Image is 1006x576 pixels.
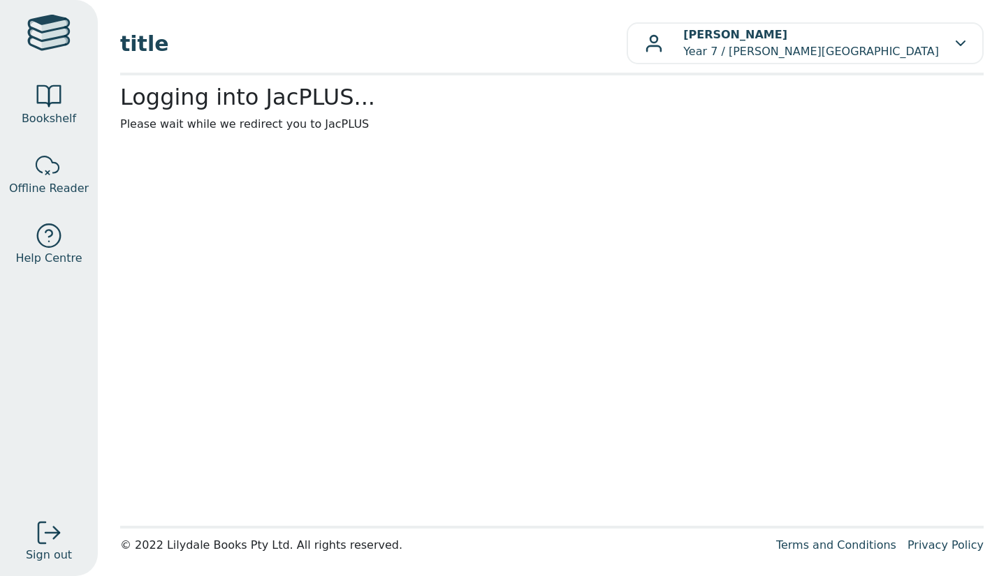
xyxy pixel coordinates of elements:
div: © 2022 Lilydale Books Pty Ltd. All rights reserved. [120,537,765,554]
span: Bookshelf [22,110,76,127]
span: Offline Reader [9,180,89,197]
span: Sign out [26,547,72,563]
p: Please wait while we redirect you to JacPLUS [120,116,984,133]
a: Privacy Policy [907,538,984,552]
span: title [120,28,627,59]
a: Terms and Conditions [776,538,896,552]
b: [PERSON_NAME] [683,28,787,41]
button: [PERSON_NAME]Year 7 / [PERSON_NAME][GEOGRAPHIC_DATA] [627,22,984,64]
h2: Logging into JacPLUS... [120,84,984,110]
p: Year 7 / [PERSON_NAME][GEOGRAPHIC_DATA] [683,27,939,60]
span: Help Centre [15,250,82,267]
